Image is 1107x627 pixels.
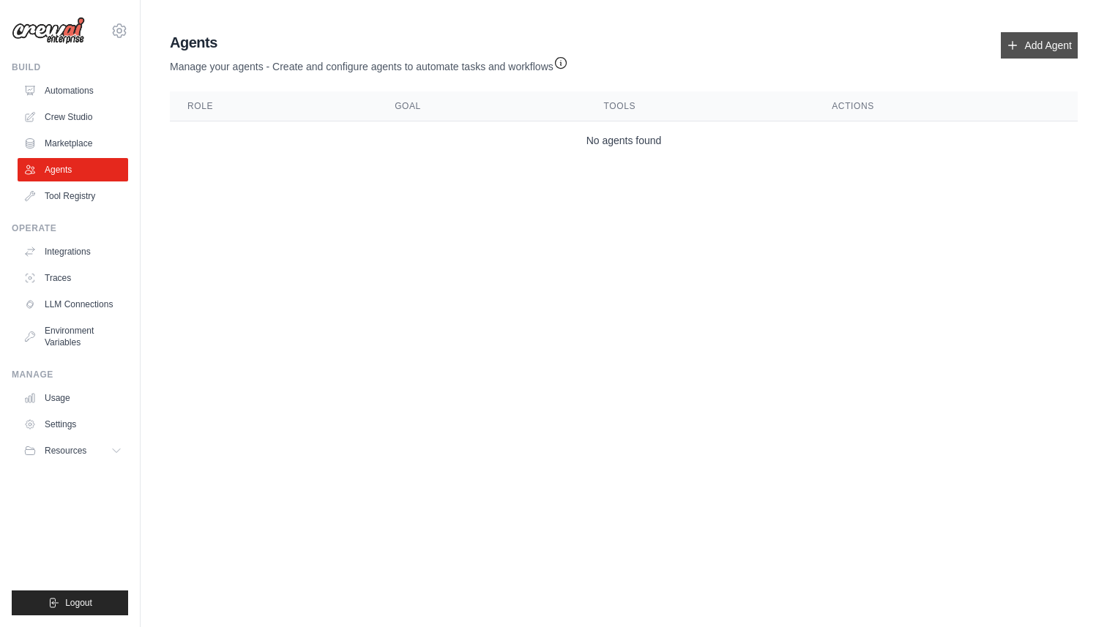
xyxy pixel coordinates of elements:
[18,413,128,436] a: Settings
[18,293,128,316] a: LLM Connections
[170,32,568,53] h2: Agents
[377,91,586,121] th: Goal
[18,158,128,181] a: Agents
[18,319,128,354] a: Environment Variables
[18,184,128,208] a: Tool Registry
[18,240,128,263] a: Integrations
[12,369,128,380] div: Manage
[170,53,568,74] p: Manage your agents - Create and configure agents to automate tasks and workflows
[170,91,377,121] th: Role
[18,266,128,290] a: Traces
[18,105,128,129] a: Crew Studio
[586,91,815,121] th: Tools
[12,61,128,73] div: Build
[12,17,85,45] img: Logo
[12,590,128,615] button: Logout
[18,79,128,102] a: Automations
[170,121,1078,160] td: No agents found
[45,445,86,457] span: Resources
[814,91,1078,121] th: Actions
[18,132,128,155] a: Marketplace
[18,386,128,410] a: Usage
[18,439,128,462] button: Resources
[65,597,92,609] span: Logout
[12,222,128,234] div: Operate
[1001,32,1078,59] a: Add Agent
